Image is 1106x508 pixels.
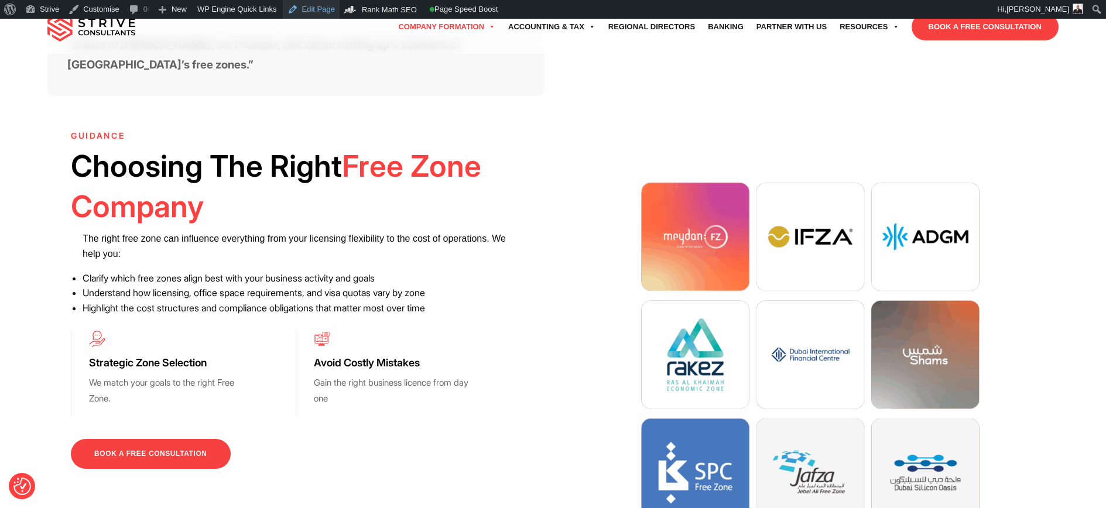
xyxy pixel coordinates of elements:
[83,231,521,315] ul: The right free zone can influence everything from your licensing flexibility to the cost of opera...
[602,11,701,43] a: Regional Directors
[71,146,521,227] h2: Choosing The Right
[83,301,521,316] li: Highlight the cost structures and compliance obligations that matter most over time
[13,478,31,495] img: Revisit consent button
[71,131,521,141] h6: Guidance
[392,11,502,43] a: Company Formation
[314,356,475,370] h3: Avoid Costly Mistakes
[362,5,417,14] span: Rank Math SEO
[71,439,230,469] a: BOOK A FREE CONSULTATION
[1006,5,1069,13] span: [PERSON_NAME]
[89,356,251,370] h3: Strategic Zone Selection
[912,13,1059,40] a: BOOK A FREE CONSULTATION
[13,478,31,495] button: Consent Preferences
[83,271,521,286] li: Clarify which free zones align best with your business activity and goals
[89,375,251,406] p: We match your goals to the right Free Zone.
[833,11,905,43] a: Resources
[701,11,750,43] a: Banking
[502,11,602,43] a: Accounting & Tax
[314,375,475,406] p: Gain the right business licence from day one
[83,286,521,301] li: Understand how licensing, office space requirements, and visa quotas vary by zone
[750,11,833,43] a: Partner with Us
[47,12,135,42] img: main-logo.svg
